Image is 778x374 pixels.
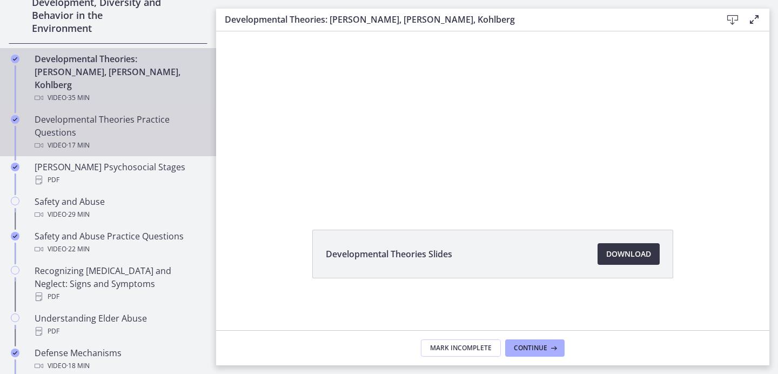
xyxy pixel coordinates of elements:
[598,243,660,265] a: Download
[35,312,203,338] div: Understanding Elder Abuse
[66,243,90,256] span: · 22 min
[35,139,203,152] div: Video
[66,359,90,372] span: · 18 min
[11,232,19,241] i: Completed
[35,290,203,303] div: PDF
[11,115,19,124] i: Completed
[35,52,203,104] div: Developmental Theories: [PERSON_NAME], [PERSON_NAME], Kohlberg
[35,230,203,256] div: Safety and Abuse Practice Questions
[66,208,90,221] span: · 29 min
[35,208,203,221] div: Video
[225,13,705,26] h3: Developmental Theories: [PERSON_NAME], [PERSON_NAME], Kohlberg
[430,344,492,352] span: Mark Incomplete
[11,163,19,171] i: Completed
[35,173,203,186] div: PDF
[66,91,90,104] span: · 35 min
[35,113,203,152] div: Developmental Theories Practice Questions
[35,161,203,186] div: [PERSON_NAME] Psychosocial Stages
[35,243,203,256] div: Video
[35,346,203,372] div: Defense Mechanisms
[514,344,547,352] span: Continue
[35,264,203,303] div: Recognizing [MEDICAL_DATA] and Neglect: Signs and Symptoms
[66,139,90,152] span: · 17 min
[421,339,501,357] button: Mark Incomplete
[606,248,651,261] span: Download
[35,325,203,338] div: PDF
[326,248,452,261] span: Developmental Theories Slides
[505,339,565,357] button: Continue
[35,195,203,221] div: Safety and Abuse
[11,55,19,63] i: Completed
[35,359,203,372] div: Video
[35,91,203,104] div: Video
[11,349,19,357] i: Completed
